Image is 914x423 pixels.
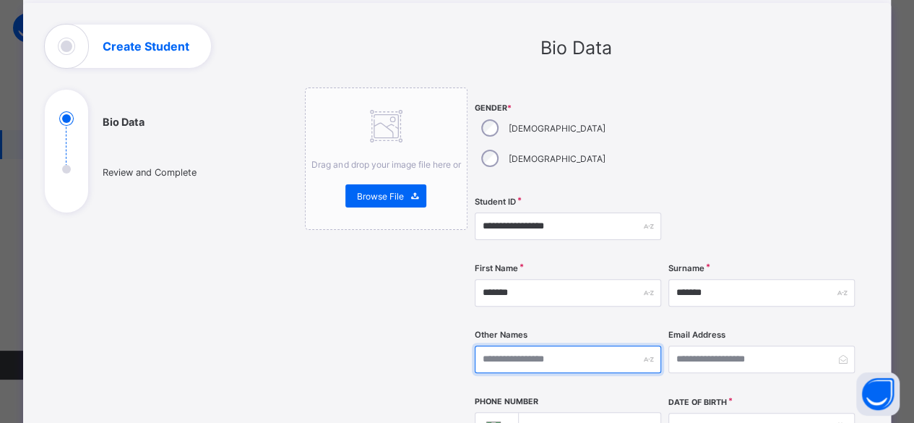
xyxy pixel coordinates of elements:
[356,191,403,202] span: Browse File
[305,87,468,230] div: Drag and drop your image file here orBrowse File
[856,372,900,416] button: Open asap
[668,330,725,340] label: Email Address
[475,197,516,207] label: Student ID
[475,330,527,340] label: Other Names
[311,159,460,170] span: Drag and drop your image file here or
[509,153,605,164] label: [DEMOGRAPHIC_DATA]
[540,37,612,59] span: Bio Data
[475,397,538,406] label: Phone Number
[668,398,727,407] label: Date of Birth
[509,123,605,134] label: [DEMOGRAPHIC_DATA]
[475,263,518,273] label: First Name
[475,103,661,113] span: Gender
[668,263,704,273] label: Surname
[103,40,189,52] h1: Create Student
